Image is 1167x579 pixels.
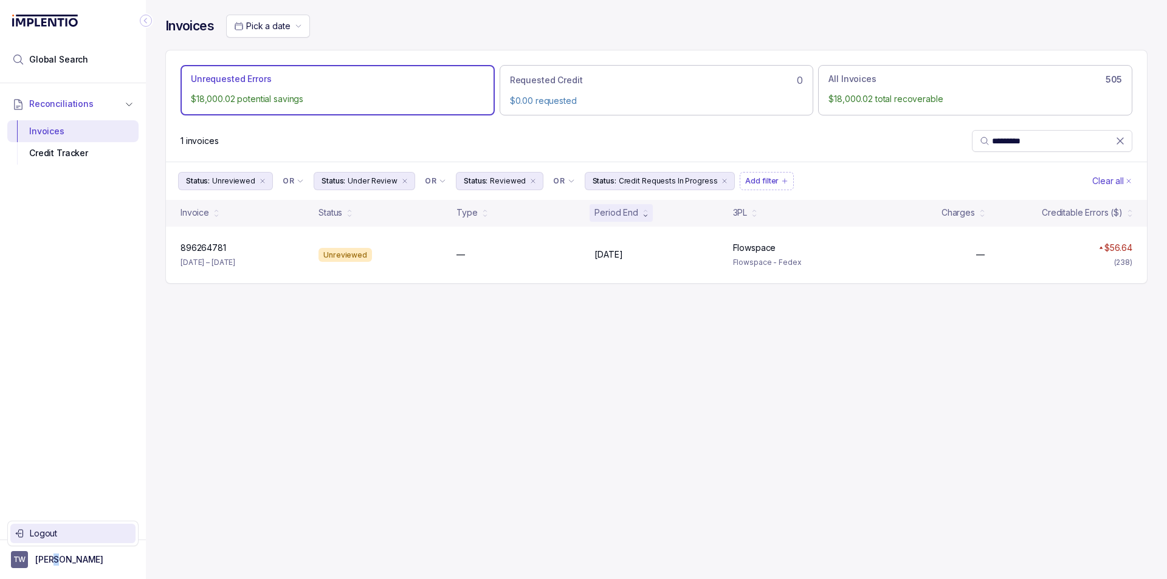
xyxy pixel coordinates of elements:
[30,527,131,540] p: Logout
[181,256,235,269] p: [DATE] – [DATE]
[181,207,209,219] div: Invoice
[745,175,779,187] p: Add filter
[1042,207,1123,219] div: Creditable Errors ($)
[425,176,436,186] p: OR
[29,98,94,110] span: Reconciliations
[594,248,622,261] p: [DATE]
[283,176,294,186] p: OR
[1104,242,1132,254] p: $56.64
[191,93,484,105] p: $18,000.02 potential savings
[510,73,804,87] div: 0
[181,242,226,254] p: 896264781
[1106,75,1122,84] h6: 505
[186,175,210,187] p: Status:
[400,176,410,186] div: remove content
[1090,172,1135,190] button: Clear Filters
[11,551,135,568] button: User initials[PERSON_NAME]
[165,18,214,35] h4: Invoices
[318,248,372,262] div: Unreviewed
[456,172,543,190] button: Filter Chip Reviewed
[11,551,28,568] span: User initials
[17,142,129,164] div: Credit Tracker
[828,93,1122,105] p: $18,000.02 total recoverable
[181,65,1132,115] ul: Action Tab Group
[942,207,975,219] div: Charges
[733,256,856,269] p: Flowspace - Fedex
[420,173,451,190] button: Filter Chip Connector undefined
[720,176,729,186] div: remove content
[490,175,526,187] p: Reviewed
[593,175,616,187] p: Status:
[510,95,804,107] p: $0.00 requested
[258,176,267,186] div: remove content
[181,135,219,147] div: Remaining page entries
[7,91,139,117] button: Reconciliations
[594,207,638,219] div: Period End
[234,20,290,32] search: Date Range Picker
[425,176,446,186] li: Filter Chip Connector undefined
[318,207,342,219] div: Status
[212,175,255,187] p: Unreviewed
[464,175,487,187] p: Status:
[178,172,273,190] button: Filter Chip Unreviewed
[553,176,565,186] p: OR
[528,176,538,186] div: remove content
[619,175,718,187] p: Credit Requests In Progress
[510,74,583,86] p: Requested Credit
[348,175,398,187] p: Under Review
[314,172,415,190] button: Filter Chip Under Review
[246,21,290,31] span: Pick a date
[278,173,309,190] button: Filter Chip Connector undefined
[35,553,103,566] p: [PERSON_NAME]
[1099,246,1103,249] img: red pointer upwards
[733,207,748,219] div: 3PL
[139,13,153,28] div: Collapse Icon
[976,248,985,261] p: —
[548,173,579,190] button: Filter Chip Connector undefined
[283,176,304,186] li: Filter Chip Connector undefined
[733,242,776,254] p: Flowspace
[322,175,345,187] p: Status:
[17,120,129,142] div: Invoices
[456,248,465,261] p: —
[828,73,876,85] p: All Invoices
[740,172,794,190] button: Filter Chip Add filter
[1114,256,1132,269] div: (238)
[553,176,574,186] li: Filter Chip Connector undefined
[7,118,139,167] div: Reconciliations
[585,172,735,190] button: Filter Chip Credit Requests In Progress
[191,73,271,85] p: Unrequested Errors
[1092,175,1124,187] p: Clear all
[29,53,88,66] span: Global Search
[226,15,310,38] button: Date Range Picker
[178,172,1090,190] ul: Filter Group
[456,207,477,219] div: Type
[181,135,219,147] p: 1 invoices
